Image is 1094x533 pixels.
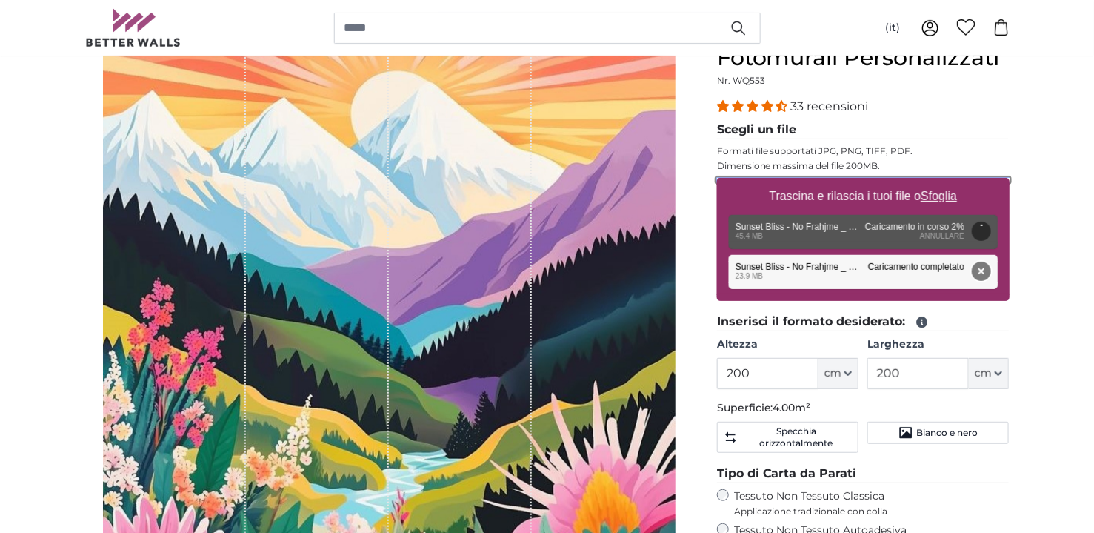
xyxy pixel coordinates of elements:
[717,75,765,86] span: Nr. WQ553
[791,99,869,113] span: 33 recensioni
[85,9,181,47] img: Betterwalls
[717,121,1010,139] legend: Scegli un file
[717,145,1010,157] p: Formati file supportati JPG, PNG, TIFF, PDF.
[975,366,992,381] span: cm
[824,366,841,381] span: cm
[735,489,1010,517] label: Tessuto Non Tessuto Classica
[867,422,1009,444] button: Bianco e nero
[773,401,811,414] span: 4.00m²
[717,422,858,453] button: Specchia orizzontalmente
[818,358,858,389] button: cm
[717,99,791,113] span: 4.33 stars
[921,190,957,202] u: Sfoglia
[717,337,858,352] label: Altezza
[874,15,913,42] button: (it)
[763,182,963,211] label: Trascina e rilascia i tuoi file o
[969,358,1009,389] button: cm
[717,465,1010,483] legend: Tipo di Carta da Parati
[867,337,1009,352] label: Larghezza
[741,426,852,449] span: Specchia orizzontalmente
[717,313,1010,331] legend: Inserisci il formato desiderato:
[735,506,1010,517] span: Applicazione tradizionale con colla
[717,44,1010,71] h1: Fotomurali Personalizzati
[916,427,978,439] span: Bianco e nero
[717,401,1010,416] p: Superficie:
[717,160,1010,172] p: Dimensione massima del file 200MB.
